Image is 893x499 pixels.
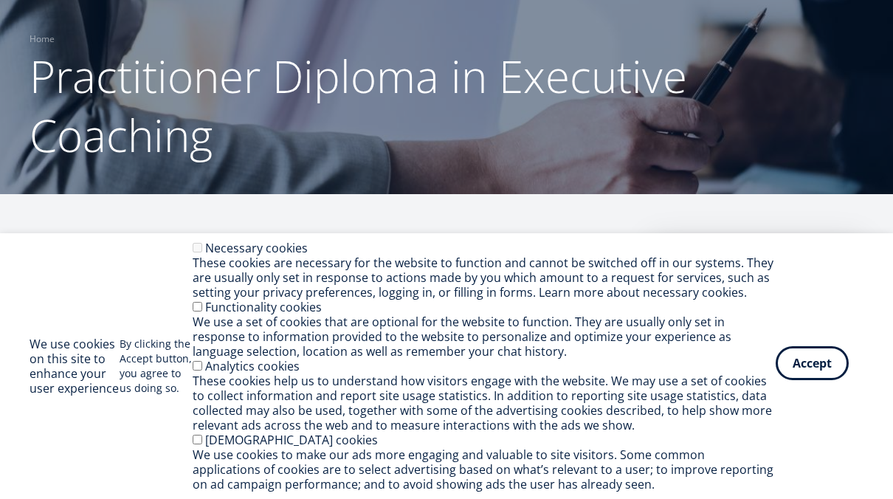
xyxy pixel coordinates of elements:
[205,240,308,256] label: Necessary cookies
[120,337,193,396] p: By clicking the Accept button, you agree to us doing so.
[193,447,776,492] div: We use cookies to make our ads more engaging and valuable to site visitors. Some common applicati...
[205,432,378,448] label: [DEMOGRAPHIC_DATA] cookies
[30,32,55,47] a: Home
[776,346,849,380] button: Accept
[30,46,687,165] span: Practitioner Diploma in Executive Coaching
[193,255,776,300] div: These cookies are necessary for the website to function and cannot be switched off in our systems...
[205,358,300,374] label: Analytics cookies
[193,374,776,433] div: These cookies help us to understand how visitors engage with the website. We may use a set of coo...
[193,314,776,359] div: We use a set of cookies that are optional for the website to function. They are usually only set ...
[205,299,322,315] label: Functionality cookies
[30,337,120,396] h2: We use cookies on this site to enhance your user experience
